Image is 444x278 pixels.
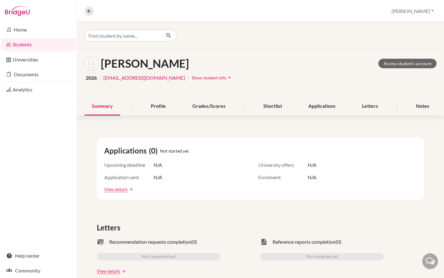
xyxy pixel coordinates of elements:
[154,174,162,181] span: N/A
[409,97,437,116] div: Notes
[389,5,437,17] button: [PERSON_NAME]
[378,59,437,68] a: Access student's account
[84,57,98,70] img: Ousmane Cisse's avatar
[84,30,161,41] input: Find student by name...
[355,97,385,116] div: Letters
[258,174,308,181] span: Enrolment
[143,97,173,116] div: Profile
[191,238,197,246] span: (0)
[97,238,104,246] span: mark_email_read
[97,222,123,233] span: Letters
[101,57,189,70] h1: [PERSON_NAME]
[185,97,233,116] div: Grades/Scores
[1,83,76,96] a: Analytics
[226,74,232,81] i: arrow_drop_down
[1,68,76,81] a: Documents
[99,74,101,82] span: |
[187,74,189,82] span: |
[301,97,343,116] div: Applications
[103,74,185,82] a: [EMAIL_ADDRESS][DOMAIN_NAME]
[1,250,76,262] a: Help center
[273,238,335,246] span: Reference reports completion
[84,97,120,116] div: Summary
[109,238,191,246] span: Recommendation requests completion
[120,269,126,273] a: arrow_forward
[335,238,341,246] span: (0)
[1,264,76,277] a: Community
[104,174,154,181] span: Application sent
[5,6,30,16] img: Bridge-U
[104,161,154,169] span: Upcoming deadline
[149,145,160,156] span: (0)
[260,238,268,246] span: task
[1,38,76,51] a: Students
[258,161,308,169] span: University offers
[97,268,120,274] a: View details
[160,148,189,154] span: Not started yet
[104,186,128,192] a: View details
[308,161,316,169] span: N/A
[256,97,290,116] div: Shortlist
[86,74,97,82] span: 2026
[308,174,316,181] span: N/A
[306,253,338,260] span: Not assigned yet
[1,53,76,66] a: Universities
[142,253,176,260] span: Not requested yet
[1,23,76,36] a: Home
[154,161,162,169] span: N/A
[191,73,233,82] button: Show student infoarrow_drop_down
[104,145,149,156] span: Applications
[192,75,226,80] span: Show student info
[128,187,133,192] a: arrow_forward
